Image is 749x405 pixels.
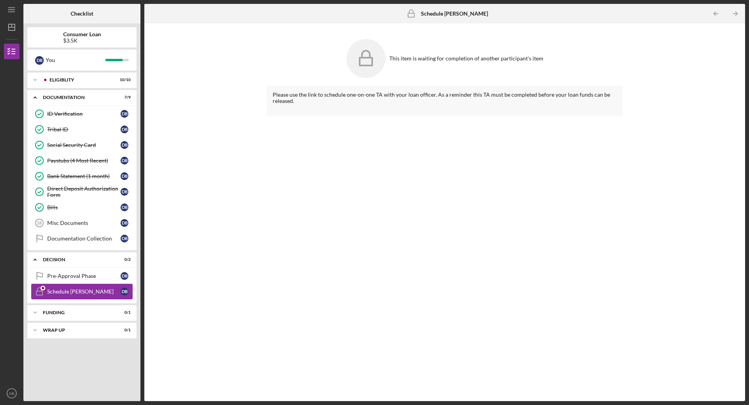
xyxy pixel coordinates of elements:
div: This item is waiting for completion of another participant's item [389,55,543,62]
a: Paystubs (4 Most Recent)DB [31,153,133,168]
a: ID VerificationDB [31,106,133,122]
div: Documentation [43,95,111,100]
div: D B [121,188,128,196]
div: D B [121,126,128,133]
div: D B [121,172,128,180]
div: Paystubs (4 Most Recent) [47,157,121,164]
div: D B [121,272,128,280]
div: Bills [47,204,121,210]
div: Bank Statement (1 month) [47,173,121,179]
b: Consumer Loan [63,31,101,37]
text: DB [9,391,14,396]
a: 18Misc DocumentsDB [31,215,133,231]
a: Social Security CardDB [31,137,133,153]
div: 7 / 9 [117,95,131,100]
div: Decision [43,257,111,262]
div: D B [121,203,128,211]
div: D B [121,235,128,242]
div: Funding [43,310,111,315]
a: Schedule [PERSON_NAME]DB [31,284,133,299]
div: Misc Documents [47,220,121,226]
div: Pre-Approval Phase [47,273,121,279]
div: Wrap up [43,328,111,332]
div: Eligiblity [50,78,111,82]
tspan: 18 [37,221,41,225]
div: Tribal ID [47,126,121,133]
div: D B [121,288,128,295]
div: D B [121,110,128,118]
div: You [46,53,105,67]
div: 0 / 1 [117,328,131,332]
div: Please use the link to schedule one-on-one TA with your loan officer. As a reminder this TA must ... [273,92,617,104]
a: Documentation CollectionDB [31,231,133,246]
div: 0 / 1 [117,310,131,315]
div: Social Security Card [47,142,121,148]
a: BillsDB [31,200,133,215]
div: D B [121,141,128,149]
div: ID Verification [47,111,121,117]
button: DB [4,386,20,401]
div: $3.5K [63,37,101,44]
div: D B [121,219,128,227]
div: D B [121,157,128,164]
a: Tribal IDDB [31,122,133,137]
div: 10 / 10 [117,78,131,82]
a: Direct Deposit Authorization FormDB [31,184,133,200]
a: Pre-Approval PhaseDB [31,268,133,284]
b: Checklist [71,11,93,17]
div: Direct Deposit Authorization Form [47,186,121,198]
b: Schedule [PERSON_NAME] [421,11,488,17]
a: Bank Statement (1 month)DB [31,168,133,184]
div: Schedule [PERSON_NAME] [47,288,121,295]
div: Documentation Collection [47,235,121,242]
div: 0 / 2 [117,257,131,262]
div: D B [35,56,44,65]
